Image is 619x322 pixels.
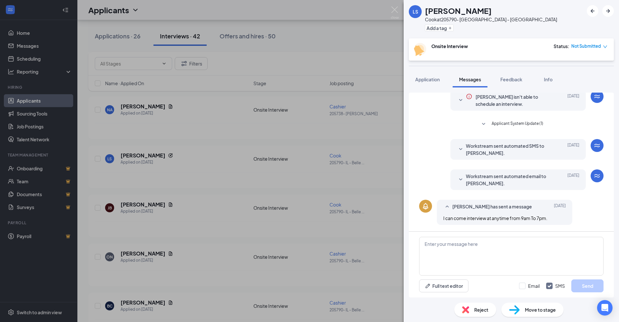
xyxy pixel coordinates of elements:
[554,203,566,211] span: [DATE]
[589,7,596,15] svg: ArrowLeftNew
[459,76,481,82] span: Messages
[452,203,532,211] span: [PERSON_NAME] has sent a message
[457,96,465,104] svg: SmallChevronDown
[415,76,440,82] span: Application
[525,306,556,313] span: Move to stage
[425,5,492,16] h1: [PERSON_NAME]
[466,142,550,156] span: Workstream sent automated SMS to [PERSON_NAME].
[466,93,472,100] svg: Info
[466,173,550,187] span: Workstream sent automated email to [PERSON_NAME].
[419,279,468,292] button: Full text editorPen
[603,45,607,49] span: down
[425,283,431,289] svg: Pen
[457,176,465,184] svg: SmallChevronDown
[602,5,614,17] button: ArrowRight
[422,202,429,210] svg: Bell
[474,306,488,313] span: Reject
[554,43,569,49] div: Status :
[413,8,418,15] div: LS
[443,203,451,211] svg: SmallChevronUp
[425,25,454,31] button: PlusAdd a tag
[567,93,579,107] span: [DATE]
[593,93,601,100] svg: WorkstreamLogo
[457,146,465,153] svg: SmallChevronDown
[567,142,579,156] span: [DATE]
[571,43,601,49] span: Not Submitted
[425,16,557,23] div: Cook at 205790- [GEOGRAPHIC_DATA] - [GEOGRAPHIC_DATA]
[544,76,553,82] span: Info
[492,120,543,128] span: Applicant System Update (1)
[597,300,613,316] div: Open Intercom Messenger
[593,172,601,180] svg: WorkstreamLogo
[443,215,547,221] span: I can come interview at anytime from 9am To 7pm.
[571,279,604,292] button: Send
[500,76,522,82] span: Feedback
[480,120,487,128] svg: SmallChevronDown
[567,173,579,187] span: [DATE]
[480,120,543,128] button: SmallChevronDownApplicant System Update (1)
[587,5,598,17] button: ArrowLeftNew
[448,26,452,30] svg: Plus
[593,142,601,149] svg: WorkstreamLogo
[431,43,468,49] b: Onsite Interview
[476,93,550,107] span: [PERSON_NAME] isn't able to schedule an interview.
[604,7,612,15] svg: ArrowRight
